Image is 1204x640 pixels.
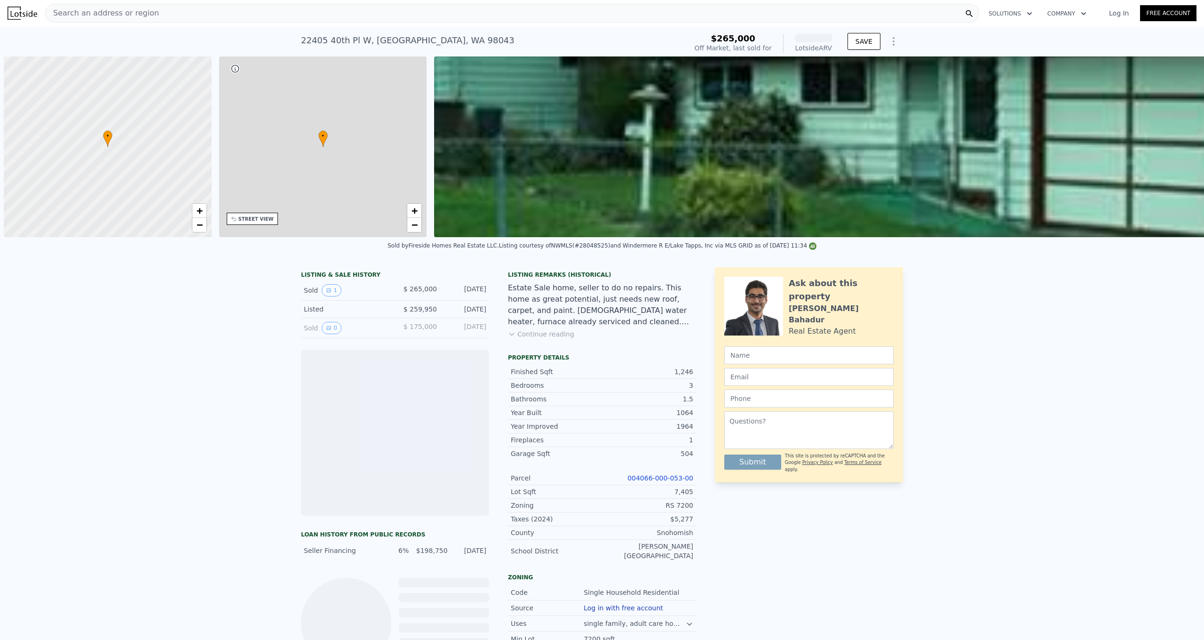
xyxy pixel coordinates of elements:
[802,460,833,465] a: Privacy Policy
[508,574,696,581] div: Zoning
[789,326,856,337] div: Real Estate Agent
[724,455,781,470] button: Submit
[511,449,602,458] div: Garage Sqft
[407,218,421,232] a: Zoom out
[499,242,816,249] div: Listing courtesy of NWMLS (#28048525) and Windermere R E/Lake Tapps, Inc via MLS GRID as of [DATE...
[304,546,370,555] div: Seller Financing
[789,277,894,303] div: Ask about this property
[511,546,602,556] div: School District
[848,33,880,50] button: SAVE
[511,487,602,496] div: Lot Sqft
[602,528,693,537] div: Snohomish
[511,367,602,376] div: Finished Sqft
[809,242,816,250] img: NWMLS Logo
[884,32,903,51] button: Show Options
[511,619,584,628] div: Uses
[511,528,602,537] div: County
[724,368,894,386] input: Email
[508,282,696,328] div: Estate Sale home, seller to do no repairs. This home as great potential, just needs new roof, car...
[318,132,328,140] span: •
[192,218,206,232] a: Zoom out
[602,381,693,390] div: 3
[584,588,681,597] div: Single Household Residential
[412,205,418,216] span: +
[795,43,832,53] div: Lotside ARV
[724,390,894,408] input: Phone
[511,381,602,390] div: Bedrooms
[103,132,112,140] span: •
[584,619,686,628] div: single family, adult care households, juvenile [PERSON_NAME] homes, residential care facilities, ...
[301,531,489,538] div: Loan history from public records
[511,408,602,417] div: Year Built
[412,219,418,231] span: −
[404,305,437,313] span: $ 259,950
[508,354,696,361] div: Property details
[711,33,755,43] span: $265,000
[46,8,159,19] span: Search an address or region
[511,473,602,483] div: Parcel
[724,346,894,364] input: Name
[602,408,693,417] div: 1064
[981,5,1040,22] button: Solutions
[376,546,409,555] div: 6%
[1040,5,1094,22] button: Company
[304,284,388,296] div: Sold
[602,542,693,560] div: [PERSON_NAME][GEOGRAPHIC_DATA]
[602,435,693,445] div: 1
[602,501,693,510] div: RS 7200
[301,34,515,47] div: 22405 40th Pl W , [GEOGRAPHIC_DATA] , WA 98043
[511,501,602,510] div: Zoning
[404,285,437,293] span: $ 265,000
[414,546,447,555] div: $198,750
[322,284,341,296] button: View historical data
[407,204,421,218] a: Zoom in
[584,604,663,612] button: Log in with free account
[695,43,772,53] div: Off Market, last sold for
[453,546,486,555] div: [DATE]
[511,394,602,404] div: Bathrooms
[304,322,388,334] div: Sold
[508,329,574,339] button: Continue reading
[511,588,584,597] div: Code
[511,422,602,431] div: Year Improved
[318,130,328,147] div: •
[8,7,37,20] img: Lotside
[1140,5,1196,21] a: Free Account
[627,474,693,482] a: 004066-000-053-00
[602,487,693,496] div: 7,405
[444,304,486,314] div: [DATE]
[196,205,202,216] span: +
[844,460,881,465] a: Terms of Service
[602,514,693,524] div: $5,277
[322,322,341,334] button: View historical data
[103,130,112,147] div: •
[511,603,584,613] div: Source
[511,514,602,524] div: Taxes (2024)
[196,219,202,231] span: −
[304,304,388,314] div: Listed
[602,422,693,431] div: 1964
[444,322,486,334] div: [DATE]
[238,216,274,223] div: STREET VIEW
[602,367,693,376] div: 1,246
[508,271,696,279] div: Listing Remarks (Historical)
[511,435,602,445] div: Fireplaces
[444,284,486,296] div: [DATE]
[404,323,437,330] span: $ 175,000
[785,453,894,473] div: This site is protected by reCAPTCHA and the Google and apply.
[602,394,693,404] div: 1.5
[1098,8,1140,18] a: Log In
[602,449,693,458] div: 504
[301,271,489,280] div: LISTING & SALE HISTORY
[388,242,499,249] div: Sold by Fireside Homes Real Estate LLC .
[789,303,894,326] div: [PERSON_NAME] Bahadur
[192,204,206,218] a: Zoom in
